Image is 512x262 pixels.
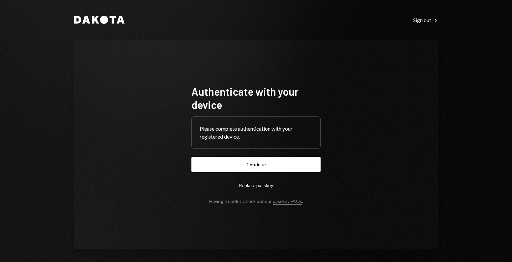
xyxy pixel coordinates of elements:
button: Continue [191,157,321,172]
button: Replace passkey [191,178,321,193]
h1: Authenticate with your device [191,85,321,111]
div: Sign out [413,17,438,23]
a: Sign out [413,16,438,23]
div: Please complete authentication with your registered device. [200,125,312,141]
div: Having trouble? Check out our . [209,198,303,204]
a: passkey FAQs [273,198,302,205]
